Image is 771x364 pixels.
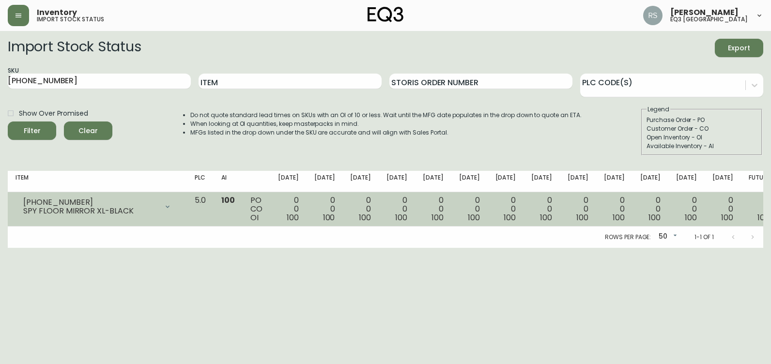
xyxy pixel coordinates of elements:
span: 100 [221,195,235,206]
div: [PHONE_NUMBER] [23,198,158,207]
th: [DATE] [668,171,705,192]
h5: eq3 [GEOGRAPHIC_DATA] [670,16,748,22]
th: [DATE] [379,171,415,192]
span: 100 [685,212,697,223]
th: [DATE] [270,171,307,192]
div: [PHONE_NUMBER]SPY FLOOR MIRROR XL-BLACK [15,196,179,217]
span: 100 [432,212,444,223]
th: [DATE] [451,171,488,192]
legend: Legend [647,105,670,114]
span: OI [250,212,259,223]
div: Filter [24,125,41,137]
h5: import stock status [37,16,104,22]
div: 0 0 [423,196,444,222]
li: Do not quote standard lead times on SKUs with an OI of 10 or less. Wait until the MFG date popula... [190,111,582,120]
span: 100 [395,212,407,223]
span: [PERSON_NAME] [670,9,739,16]
span: 100 [721,212,733,223]
img: 8fb1f8d3fb383d4dec505d07320bdde0 [643,6,663,25]
div: Open Inventory - OI [647,133,757,142]
th: [DATE] [524,171,560,192]
span: Inventory [37,9,77,16]
p: 1-1 of 1 [694,233,714,242]
div: 0 0 [568,196,588,222]
span: 100 [648,212,661,223]
span: 100 [359,212,371,223]
span: 100 [540,212,552,223]
span: Show Over Promised [19,108,88,119]
div: 0 0 [640,196,661,222]
th: [DATE] [307,171,343,192]
div: 0 0 [749,196,770,222]
span: 100 [323,212,335,223]
div: SPY FLOOR MIRROR XL-BLACK [23,207,158,215]
div: 50 [655,229,679,245]
th: [DATE] [342,171,379,192]
th: Item [8,171,187,192]
th: [DATE] [415,171,451,192]
button: Clear [64,121,112,140]
span: 100 [613,212,625,223]
th: PLC [187,171,214,192]
th: AI [214,171,243,192]
div: Customer Order - CO [647,124,757,133]
div: 0 0 [676,196,697,222]
li: When looking at OI quantities, keep masterpacks in mind. [190,120,582,128]
h2: Import Stock Status [8,39,141,57]
div: 0 0 [278,196,299,222]
th: [DATE] [632,171,669,192]
span: Export [723,42,756,54]
p: Rows per page: [605,233,651,242]
span: 100 [757,212,770,223]
li: MFGs listed in the drop down under the SKU are accurate and will align with Sales Portal. [190,128,582,137]
span: 100 [468,212,480,223]
button: Filter [8,121,56,140]
div: 0 0 [531,196,552,222]
div: 0 0 [350,196,371,222]
div: 0 0 [495,196,516,222]
td: 5.0 [187,192,214,227]
div: Purchase Order - PO [647,116,757,124]
img: logo [368,7,403,22]
th: [DATE] [596,171,632,192]
th: [DATE] [488,171,524,192]
th: [DATE] [705,171,741,192]
span: 100 [576,212,588,223]
div: PO CO [250,196,262,222]
span: Clear [72,125,105,137]
div: Available Inventory - AI [647,142,757,151]
span: 100 [504,212,516,223]
div: 0 0 [712,196,733,222]
span: 100 [287,212,299,223]
div: 0 0 [386,196,407,222]
div: 0 0 [314,196,335,222]
div: 0 0 [604,196,625,222]
button: Export [715,39,763,57]
div: 0 0 [459,196,480,222]
th: [DATE] [560,171,596,192]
